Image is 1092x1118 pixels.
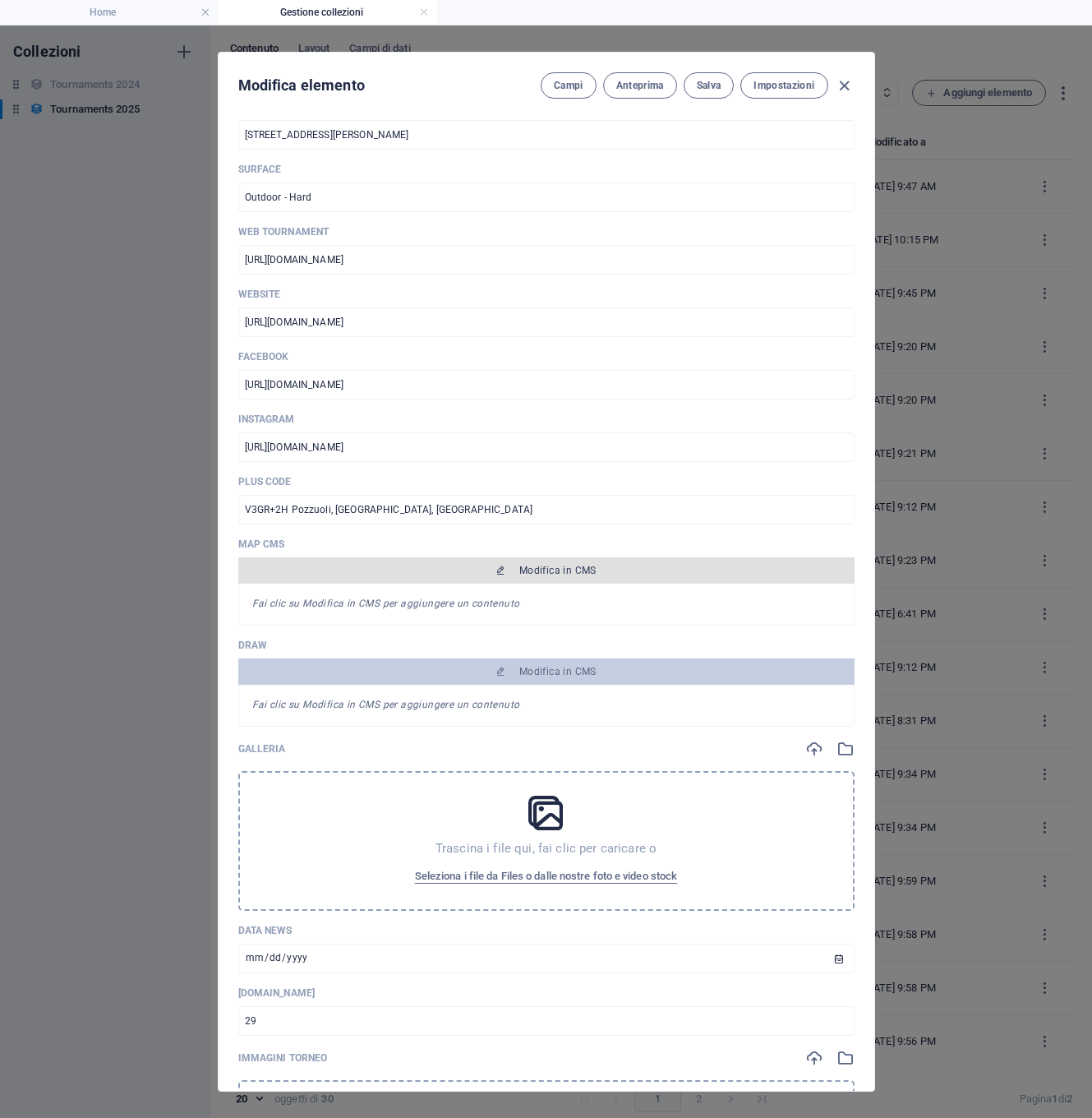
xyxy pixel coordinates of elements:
[519,665,597,678] span: Modifica in CMS
[415,866,677,886] span: Seleziona i file da Files o dalle nostre foto e video stock
[252,699,520,710] em: Fai clic su Modifica in CMS per aggiungere un contenuto
[238,639,855,652] p: DRAW
[519,564,597,577] span: Modifica in CMS
[238,538,855,551] p: MAP CMS
[541,72,597,99] button: Campi
[836,740,855,758] i: Seleziona da gestore di file o foto stock
[238,350,855,363] p: FACEBOOK
[697,79,721,92] span: Salva
[603,72,677,99] button: Anteprima
[238,475,855,488] p: PLUS CODE
[238,1006,855,1036] input: 0
[684,72,735,99] button: Salva
[238,307,855,337] div: Quando ci si collega a un sito web, è necessario utilizzare un URL completo, per esempio: "https:...
[238,658,855,685] button: Modifica in CMS
[219,3,437,21] h4: Gestione collezioni
[238,76,365,95] h2: Modifica elemento
[238,924,855,937] p: Data News
[753,79,814,92] span: Impostazioni
[238,986,855,1000] p: [DOMAIN_NAME]
[252,598,520,609] em: Fai clic su Modifica in CMS per aggiungere un contenuto
[836,1049,855,1067] i: Seleziona da gestore di file o foto stock
[435,840,657,857] p: Trascina i file qui, fai clic per caricare o
[238,163,855,176] p: SURFACE
[238,370,855,400] div: Quando ci si collega a un sito web, è necessario utilizzare un URL completo, per esempio: "https:...
[238,288,855,301] p: WEBSITE
[740,72,827,99] button: Impostazioni
[238,413,855,426] p: INSTAGRAM
[554,79,583,92] span: Campi
[411,863,681,889] button: Seleziona i file da Files o dalle nostre foto e video stock
[238,557,855,584] button: Modifica in CMS
[238,1051,328,1065] p: Immagini Torneo
[238,742,286,755] p: Galleria
[238,245,855,275] div: Quando ci si collega a un sito web, è necessario utilizzare un URL completo, per esempio: "https:...
[616,79,664,92] span: Anteprima
[238,225,855,238] p: WEB TOURNAMENT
